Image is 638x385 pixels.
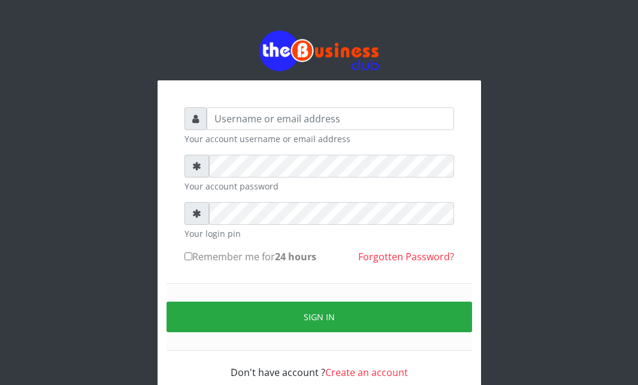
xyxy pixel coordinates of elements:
[185,351,454,380] div: Don't have account ?
[358,250,454,263] a: Forgotten Password?
[275,250,316,263] b: 24 hours
[185,180,454,192] small: Your account password
[185,252,192,260] input: Remember me for24 hours
[167,302,472,332] button: Sign in
[185,249,316,264] label: Remember me for
[325,366,408,379] a: Create an account
[207,107,454,130] input: Username or email address
[185,227,454,240] small: Your login pin
[185,133,454,145] small: Your account username or email address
